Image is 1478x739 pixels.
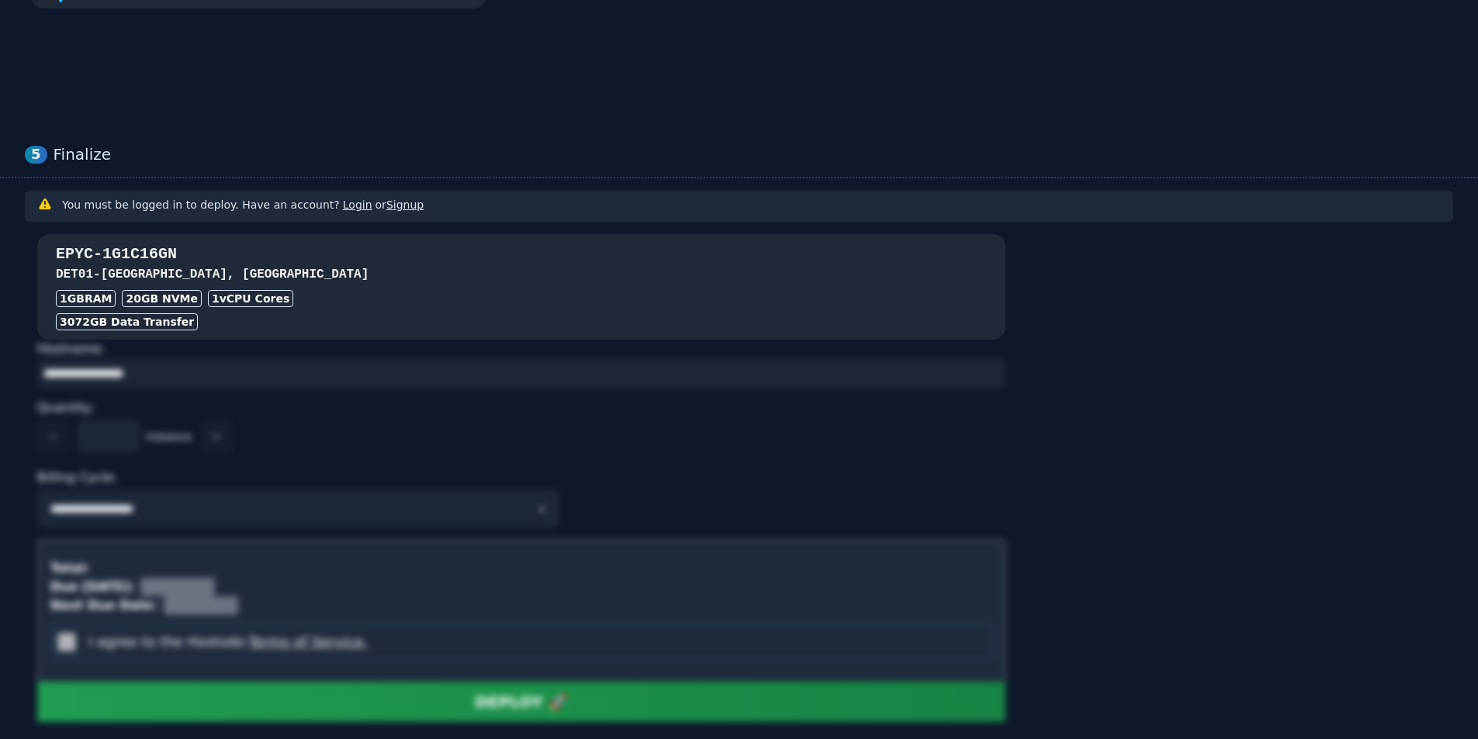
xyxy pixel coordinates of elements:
[122,290,202,307] div: 20 GB NVMe
[50,578,134,596] div: Due [DATE]:
[56,313,198,330] div: 3072 GB Data Transfer
[37,465,1006,490] div: Billing Cycle:
[56,243,987,265] h3: EPYC-1G1C16GN
[37,395,1006,420] div: Quantity:
[25,146,47,164] div: 5
[343,199,372,211] a: Login
[37,682,1006,722] button: DEPLOY 🚀
[56,290,116,307] div: 1GB RAM
[50,559,89,578] div: Total:
[146,429,192,444] span: instance
[37,340,1006,389] div: Hostname:
[245,631,368,653] button: I agree to the Hostodo
[56,265,987,284] h3: DET01 - [GEOGRAPHIC_DATA], [GEOGRAPHIC_DATA]
[475,691,568,713] div: DEPLOY 🚀
[88,631,368,653] label: I agree to the Hostodo
[50,596,157,615] div: Next Due Date:
[62,197,424,212] h3: You must be logged in to deploy. Have an account? or
[54,145,1453,164] div: Finalize
[245,634,368,650] a: Terms of Service.
[386,199,424,211] a: Signup
[208,290,293,307] div: 1 vCPU Cores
